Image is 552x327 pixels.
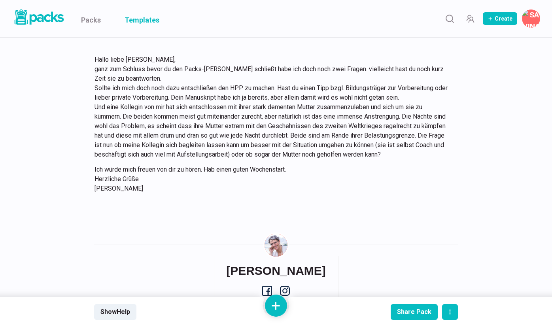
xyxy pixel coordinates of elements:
button: Manage Team Invites [462,11,478,26]
button: ShowHelp [94,304,136,320]
button: Savina Tilmann [522,9,540,28]
p: Hallo liebe [PERSON_NAME], ganz zum Schluss bevor du den Packs-[PERSON_NAME] schließt habe ich do... [95,55,448,159]
a: instagram [280,286,290,296]
p: Ich würde mich freuen von dir zu hören. Hab einen guten Wochenstart. Herzliche Grüße [PERSON_NAME] [95,165,448,193]
img: Packs logo [12,8,65,26]
a: Packs logo [12,8,65,29]
button: actions [442,304,458,320]
button: Search [442,11,457,26]
h6: [PERSON_NAME] [226,264,326,278]
img: Savina Tilmann [265,234,287,257]
div: Share Pack [397,308,431,316]
a: facebook [262,286,272,296]
button: Create Pack [483,12,517,25]
button: Share Pack [391,304,438,320]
